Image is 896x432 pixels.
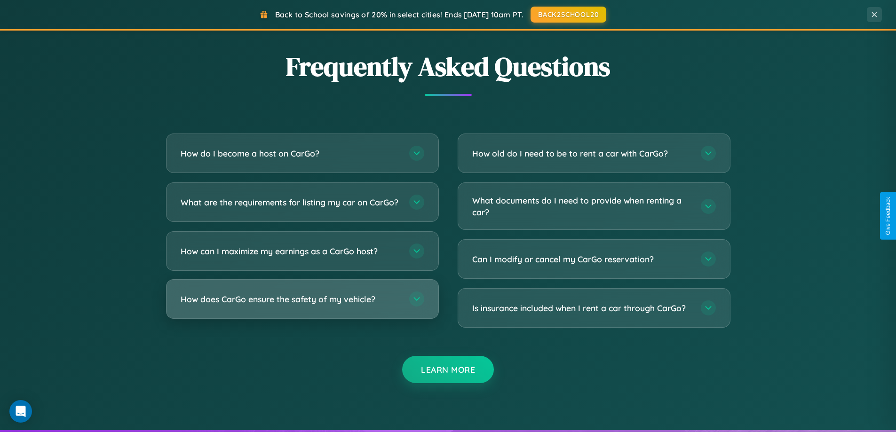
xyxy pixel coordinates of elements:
h3: What documents do I need to provide when renting a car? [472,195,691,218]
h3: How old do I need to be to rent a car with CarGo? [472,148,691,159]
h3: Can I modify or cancel my CarGo reservation? [472,253,691,265]
span: Back to School savings of 20% in select cities! Ends [DATE] 10am PT. [275,10,523,19]
h3: What are the requirements for listing my car on CarGo? [181,196,400,208]
div: Open Intercom Messenger [9,400,32,423]
h2: Frequently Asked Questions [166,48,730,85]
div: Give Feedback [885,197,891,235]
h3: How does CarGo ensure the safety of my vehicle? [181,293,400,305]
h3: How do I become a host on CarGo? [181,148,400,159]
button: BACK2SCHOOL20 [531,7,606,23]
h3: Is insurance included when I rent a car through CarGo? [472,302,691,314]
h3: How can I maximize my earnings as a CarGo host? [181,245,400,257]
button: Learn More [402,356,494,383]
